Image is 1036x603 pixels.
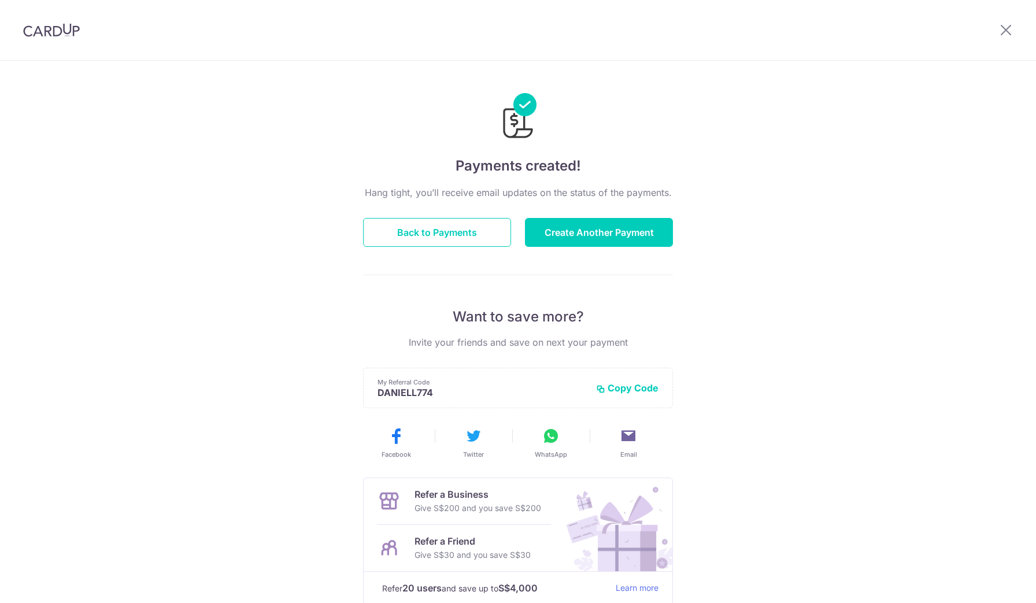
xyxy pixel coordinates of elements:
[439,427,508,459] button: Twitter
[499,93,536,142] img: Payments
[363,335,673,349] p: Invite your friends and save on next your payment
[382,581,606,595] p: Refer and save up to
[23,23,80,37] img: CardUp
[498,581,538,595] strong: S$4,000
[517,427,585,459] button: WhatsApp
[596,382,658,394] button: Copy Code
[525,218,673,247] button: Create Another Payment
[556,478,672,571] img: Refer
[415,501,541,515] p: Give S$200 and you save S$200
[535,450,567,459] span: WhatsApp
[363,156,673,176] h4: Payments created!
[620,450,637,459] span: Email
[382,450,411,459] span: Facebook
[616,581,658,595] a: Learn more
[415,487,541,501] p: Refer a Business
[378,387,587,398] p: DANIELL774
[363,186,673,199] p: Hang tight, you’ll receive email updates on the status of the payments.
[463,450,484,459] span: Twitter
[594,427,663,459] button: Email
[402,581,442,595] strong: 20 users
[415,548,531,562] p: Give S$30 and you save S$30
[363,308,673,326] p: Want to save more?
[378,378,587,387] p: My Referral Code
[362,427,430,459] button: Facebook
[363,218,511,247] button: Back to Payments
[415,534,531,548] p: Refer a Friend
